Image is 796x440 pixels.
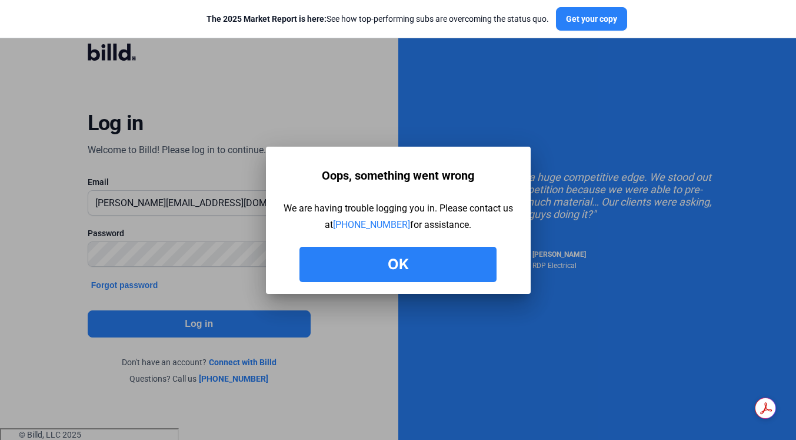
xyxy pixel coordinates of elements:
[299,247,497,282] button: Ok
[322,164,474,187] div: Oops, something went wrong
[556,7,627,31] button: Get your copy
[207,14,327,24] span: The 2025 Market Report is here:
[333,219,410,230] a: [PHONE_NUMBER]
[207,13,549,25] div: See how top-performing subs are overcoming the status quo.
[284,200,513,233] div: We are having trouble logging you in. Please contact us at for assistance.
